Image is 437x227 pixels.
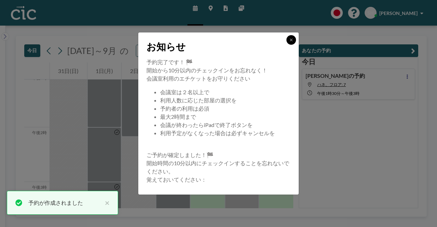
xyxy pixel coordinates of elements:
font: 会議が終わったらiPadで終了ボタンを [160,122,253,128]
font: 最大2時間まで [160,113,196,120]
button: 近い [101,199,110,207]
font: 予約が作成されました [28,199,83,206]
font: × [105,198,110,208]
font: 覚えておいてください： [146,176,207,183]
font: ご予約が確定しました！🏁 [146,152,213,158]
font: 会議室は２名以上で [160,89,209,95]
font: 予約完了です！ 🏁 [146,59,193,65]
font: 利用人数に応じた部屋の選択を [160,97,237,103]
font: 会議室利用のエチケットをお守りください [146,75,250,82]
font: 開始時間の10分以内にチェックインすることを忘れないでください。 [146,160,289,174]
font: 開始から10分以内のチェックインをお忘れなく！ [146,67,267,73]
font: 利用予定がなくなった場合は必ずキャンセルを [160,130,275,136]
font: お知らせ [146,41,186,52]
font: 予約者の利用は必須 [160,105,209,112]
